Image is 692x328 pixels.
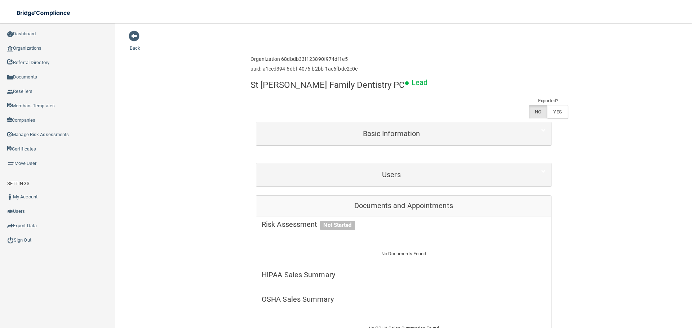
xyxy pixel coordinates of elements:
[256,196,551,216] div: Documents and Appointments
[262,126,546,142] a: Basic Information
[7,89,13,95] img: ic_reseller.de258add.png
[262,130,521,138] h5: Basic Information
[7,179,30,188] label: SETTINGS
[256,241,551,267] div: No Documents Found
[7,223,13,229] img: icon-export.b9366987.png
[250,80,405,90] h4: St [PERSON_NAME] Family Dentistry PC
[262,167,546,183] a: Users
[547,105,567,118] label: YES
[250,66,358,72] h6: uuid: a1ecd394-6dbf-4076-b2bb-1ae6fbdc2e0e
[262,295,546,303] h5: OSHA Sales Summary
[320,221,355,230] span: Not Started
[11,6,77,21] img: bridge_compliance_login_screen.278c3ca4.svg
[262,220,546,228] h5: Risk Assessment
[7,75,13,80] img: icon-documents.8dae5593.png
[412,76,427,89] p: Lead
[7,237,14,243] img: ic_power_dark.7ecde6b1.png
[7,160,14,167] img: briefcase.64adab9b.png
[7,31,13,37] img: ic_dashboard_dark.d01f4a41.png
[529,105,547,118] label: NO
[7,208,13,214] img: icon-users.e205127d.png
[262,271,546,279] h5: HIPAA Sales Summary
[262,171,521,179] h5: Users
[529,96,568,105] td: Exported?
[130,37,140,51] a: Back
[7,194,13,200] img: ic_user_dark.df1a06c3.png
[250,57,358,62] h6: Organization 68dbdb33f123890f974df1e5
[7,46,13,51] img: organization-icon.f8decf85.png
